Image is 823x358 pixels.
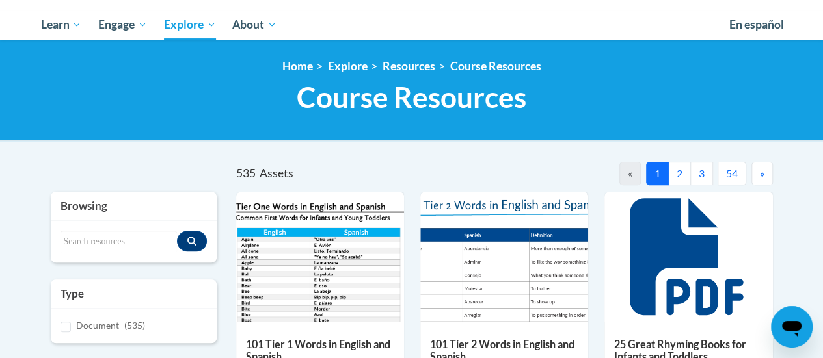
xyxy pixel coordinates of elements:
[282,59,313,73] a: Home
[328,59,368,73] a: Explore
[751,162,773,185] button: Next
[236,166,256,180] span: 535
[90,10,155,40] a: Engage
[31,10,792,40] div: Main menu
[771,306,813,348] iframe: Button to launch messaging window
[383,59,435,73] a: Resources
[76,320,119,331] span: Document
[260,166,293,180] span: Assets
[504,162,773,185] nav: Pagination Navigation
[124,320,145,331] span: (535)
[61,231,177,253] input: Search resources
[729,18,784,31] span: En español
[61,198,207,214] h3: Browsing
[155,10,224,40] a: Explore
[98,17,147,32] span: Engage
[760,167,764,179] span: »
[61,286,207,301] h3: Type
[177,231,207,251] button: Search resources
[224,10,285,40] a: About
[40,17,81,32] span: Learn
[718,162,746,185] button: 54
[668,162,691,185] button: 2
[297,80,526,114] span: Course Resources
[450,59,541,73] a: Course Resources
[646,162,669,185] button: 1
[33,10,90,40] a: Learn
[236,192,404,322] img: d35314be-4b7e-462d-8f95-b17e3d3bb747.pdf
[721,11,792,38] a: En español
[690,162,713,185] button: 3
[164,17,216,32] span: Explore
[232,17,277,32] span: About
[420,192,588,322] img: 836e94b2-264a-47ae-9840-fb2574307f3b.pdf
